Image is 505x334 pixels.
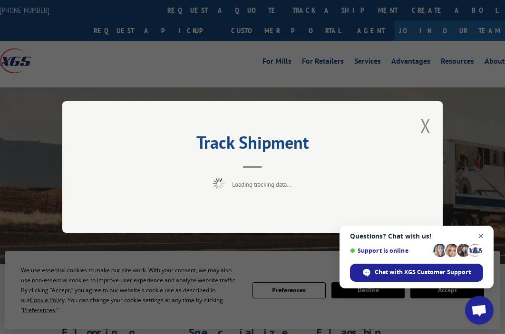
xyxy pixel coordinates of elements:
span: Loading tracking data... [232,181,292,189]
span: Chat with XGS Customer Support [375,268,471,277]
span: Support is online [350,247,430,254]
span: Close chat [475,230,487,242]
div: Chat with XGS Customer Support [350,264,483,282]
span: Questions? Chat with us! [350,232,483,240]
div: Open chat [465,296,494,324]
h2: Track Shipment [110,136,395,154]
img: xgs-loading [213,178,225,190]
button: Close modal [420,113,431,138]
